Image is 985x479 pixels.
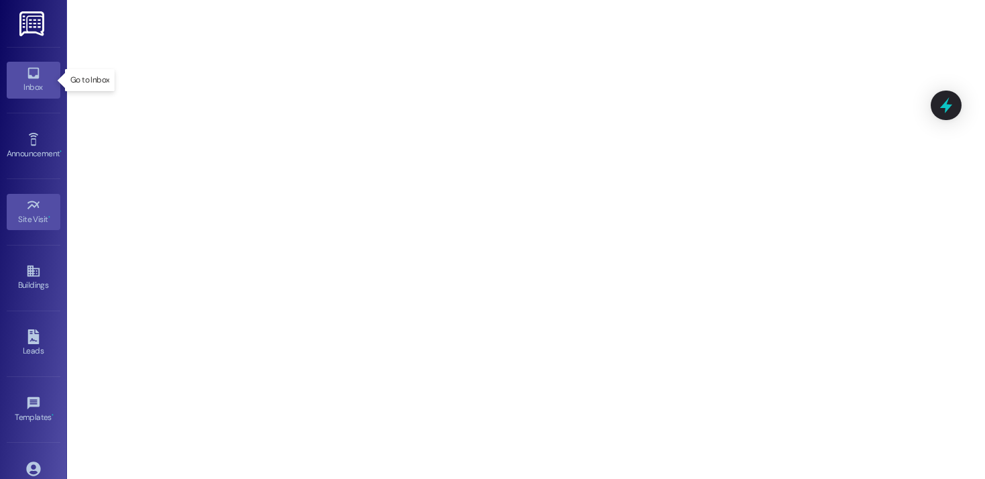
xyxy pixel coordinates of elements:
[7,325,60,362] a: Leads
[7,194,60,230] a: Site Visit •
[7,392,60,428] a: Templates •
[48,213,50,222] span: •
[7,260,60,296] a: Buildings
[60,147,62,156] span: •
[70,74,109,86] p: Go to Inbox
[7,62,60,98] a: Inbox
[19,11,47,36] img: ResiDesk Logo
[52,411,54,420] span: •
